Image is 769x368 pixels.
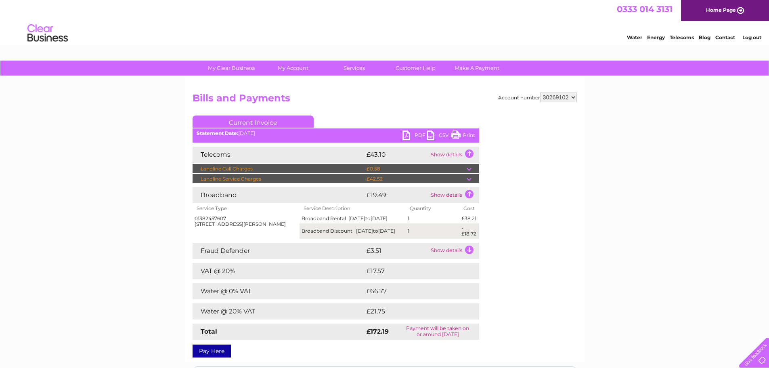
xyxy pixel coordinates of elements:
[459,214,479,223] td: £38.21
[427,130,451,142] a: CSV
[365,187,429,203] td: £19.49
[373,228,378,234] span: to
[406,203,460,214] th: Quantity
[367,328,389,335] strong: £172.19
[365,263,461,279] td: £17.57
[198,61,265,76] a: My Clear Business
[429,187,479,203] td: Show details
[195,216,298,227] div: 01382457607 [STREET_ADDRESS][PERSON_NAME]
[193,147,365,163] td: Telecoms
[365,164,467,174] td: £0.58
[647,34,665,40] a: Energy
[459,203,479,214] th: Cost
[193,116,314,128] a: Current Invoice
[365,174,467,184] td: £42.52
[406,214,460,223] td: 1
[321,61,388,76] a: Services
[429,243,479,259] td: Show details
[365,283,463,299] td: £66.77
[382,61,449,76] a: Customer Help
[197,130,238,136] b: Statement Date:
[193,187,365,203] td: Broadband
[617,4,673,14] a: 0333 014 3131
[406,223,460,239] td: 1
[193,303,365,320] td: Water @ 20% VAT
[201,328,217,335] strong: Total
[193,203,300,214] th: Service Type
[193,174,365,184] td: Landline Service Charges
[193,164,365,174] td: Landline Call Charges
[365,243,429,259] td: £3.51
[193,93,577,108] h2: Bills and Payments
[715,34,735,40] a: Contact
[451,130,475,142] a: Print
[300,223,406,239] td: Broadband Discount [DATE] [DATE]
[498,93,577,102] div: Account number
[193,283,365,299] td: Water @ 0% VAT
[300,214,406,223] td: Broadband Rental [DATE] [DATE]
[365,147,429,163] td: £43.10
[193,345,231,357] a: Pay Here
[627,34,642,40] a: Water
[260,61,326,76] a: My Account
[444,61,510,76] a: Make A Payment
[670,34,694,40] a: Telecoms
[429,147,479,163] td: Show details
[365,303,462,320] td: £21.75
[459,223,479,239] td: -£18.72
[699,34,710,40] a: Blog
[27,21,68,46] img: logo.png
[300,203,406,214] th: Service Description
[365,215,371,221] span: to
[402,130,427,142] a: PDF
[396,324,479,340] td: Payment will be taken on or around [DATE]
[742,34,761,40] a: Log out
[194,4,576,39] div: Clear Business is a trading name of Verastar Limited (registered in [GEOGRAPHIC_DATA] No. 3667643...
[193,263,365,279] td: VAT @ 20%
[193,243,365,259] td: Fraud Defender
[193,130,479,136] div: [DATE]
